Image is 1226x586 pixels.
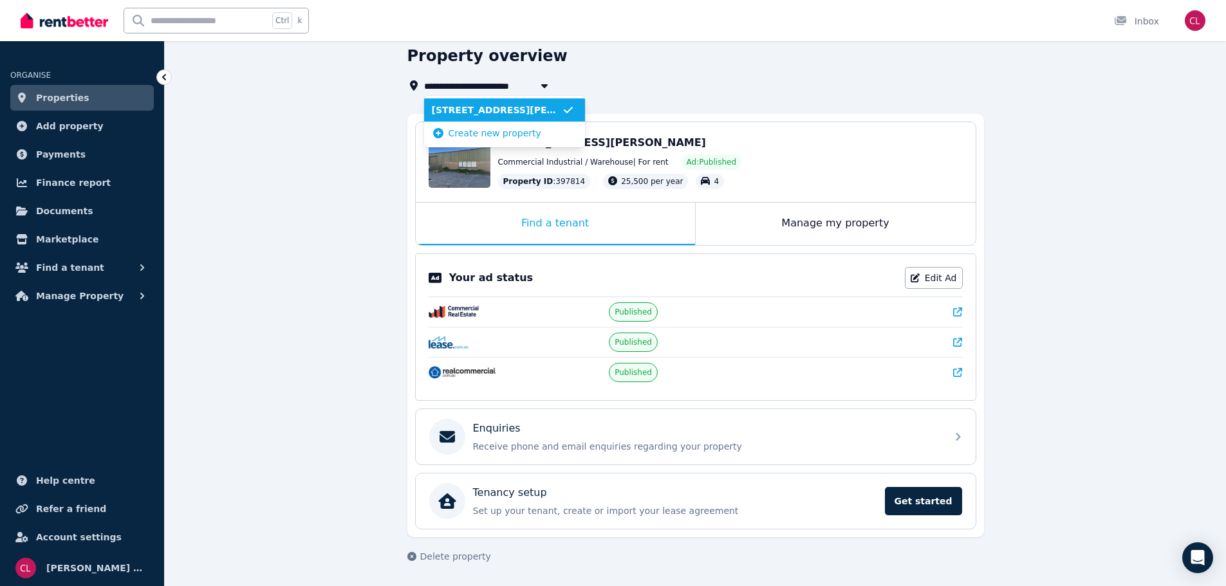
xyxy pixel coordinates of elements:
[498,174,591,189] div: : 397814
[36,288,124,304] span: Manage Property
[407,550,491,563] button: Delete property
[272,12,292,29] span: Ctrl
[10,198,154,224] a: Documents
[36,175,111,190] span: Finance report
[36,203,93,219] span: Documents
[432,104,562,116] span: [STREET_ADDRESS][PERSON_NAME]
[15,558,36,578] img: Cheryl & Dave Lambert
[36,501,106,517] span: Refer a friend
[687,157,736,167] span: Ad: Published
[36,232,98,247] span: Marketplace
[615,307,652,317] span: Published
[416,473,976,529] a: Tenancy setupSet up your tenant, create or import your lease agreementGet started
[429,366,496,379] img: RealCommercial.com.au
[416,203,695,245] div: Find a tenant
[449,127,541,140] span: Create new property
[10,113,154,139] a: Add property
[498,136,706,149] span: [STREET_ADDRESS][PERSON_NAME]
[473,485,547,500] p: Tenancy setup
[473,504,877,517] p: Set up your tenant, create or import your lease agreement
[696,203,976,245] div: Manage my property
[429,336,469,349] img: Lease.com.au
[498,157,669,167] span: Commercial Industrial / Warehouse | For rent
[36,118,104,134] span: Add property
[615,367,652,378] span: Published
[10,142,154,167] a: Payments
[503,176,553,187] span: Property ID
[36,260,104,275] span: Find a tenant
[420,550,491,563] span: Delete property
[615,337,652,347] span: Published
[10,283,154,309] button: Manage Property
[1182,542,1213,573] div: Open Intercom Messenger
[905,267,963,289] a: Edit Ad
[21,11,108,30] img: RentBetter
[621,177,683,186] span: 25,500 per year
[449,270,533,286] p: Your ad status
[10,226,154,252] a: Marketplace
[885,487,962,515] span: Get started
[10,496,154,522] a: Refer a friend
[36,473,95,488] span: Help centre
[429,306,479,318] img: CommercialRealEstate.com.au
[36,147,86,162] span: Payments
[473,440,939,453] p: Receive phone and email enquiries regarding your property
[10,468,154,493] a: Help centre
[416,409,976,464] a: EnquiriesReceive phone and email enquiries regarding your property
[10,85,154,111] a: Properties
[297,15,302,26] span: k
[1114,15,1159,28] div: Inbox
[36,529,122,545] span: Account settings
[407,46,568,66] h1: Property overview
[10,524,154,550] a: Account settings
[10,170,154,196] a: Finance report
[10,255,154,280] button: Find a tenant
[10,71,51,80] span: ORGANISE
[473,421,521,436] p: Enquiries
[1185,10,1205,31] img: Cheryl & Dave Lambert
[36,90,89,105] span: Properties
[46,560,149,576] span: [PERSON_NAME] & [PERSON_NAME]
[714,177,719,186] span: 4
